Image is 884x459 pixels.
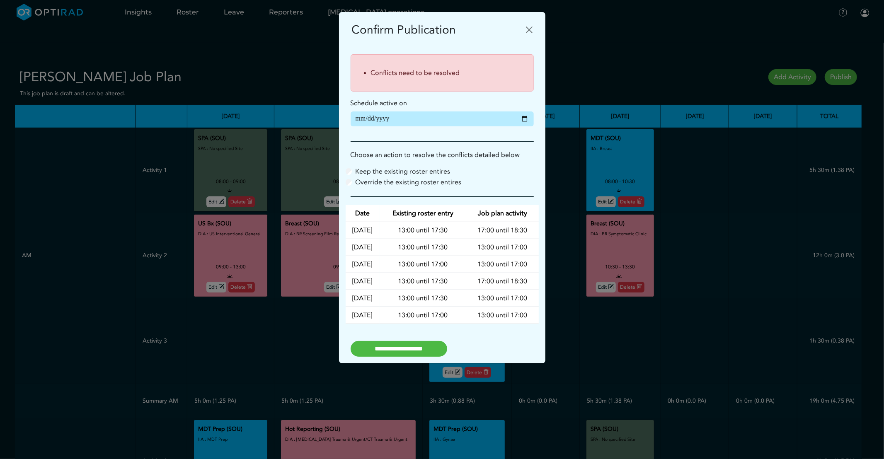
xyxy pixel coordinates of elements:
[466,290,539,307] td: 13:00 until 17:00
[356,177,462,187] label: Override the existing roster entires
[380,273,466,290] td: 13:00 until 17:30
[380,205,466,222] th: Existing roster entry
[380,256,466,273] td: 13:00 until 17:00
[346,307,380,324] td: [DATE]
[466,239,539,256] td: 13:00 until 17:00
[466,256,539,273] td: 13:00 until 17:00
[380,307,466,324] td: 13:00 until 17:00
[346,222,380,239] td: [DATE]
[380,290,466,307] td: 13:00 until 17:30
[523,23,536,36] button: Close
[346,239,380,256] td: [DATE]
[466,273,539,290] td: 17:00 until 18:30
[346,205,380,222] th: Date
[356,167,450,176] label: Keep the existing roster entires
[466,205,539,222] th: Job plan activity
[351,98,407,108] label: Schedule active on
[380,239,466,256] td: 13:00 until 17:30
[346,290,380,307] td: [DATE]
[352,21,456,39] h5: Confirm Publication
[346,273,380,290] td: [DATE]
[346,256,380,273] td: [DATE]
[466,222,539,239] td: 17:00 until 18:30
[466,307,539,324] td: 13:00 until 17:00
[380,222,466,239] td: 13:00 until 17:30
[346,150,539,160] p: Choose an action to resolve the conflicts detailed below
[371,68,527,78] li: Conflicts need to be resolved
